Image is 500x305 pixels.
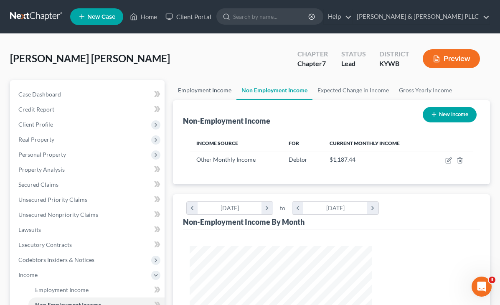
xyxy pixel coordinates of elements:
span: Debtor [289,156,307,163]
span: to [280,204,285,212]
span: [PERSON_NAME] [PERSON_NAME] [10,52,170,64]
a: Client Portal [161,9,216,24]
span: For [289,140,299,146]
div: [DATE] [198,202,261,214]
span: $1,187.44 [330,156,355,163]
a: Home [126,9,161,24]
iframe: Intercom live chat [472,277,492,297]
span: Lawsuits [18,226,41,233]
a: Gross Yearly Income [394,80,457,100]
span: Employment Income [35,286,89,293]
a: Employment Income [173,80,236,100]
span: Executory Contracts [18,241,72,248]
a: Unsecured Priority Claims [12,192,165,207]
span: Other Monthly Income [196,156,256,163]
button: Preview [423,49,480,68]
span: New Case [87,14,115,20]
button: New Income [423,107,477,122]
span: 7 [322,59,326,67]
input: Search by name... [233,9,310,24]
a: Expected Change in Income [312,80,394,100]
span: Income Source [196,140,238,146]
span: Real Property [18,136,54,143]
div: Non-Employment Income [183,116,270,126]
div: Chapter [297,49,328,59]
span: Current Monthly Income [330,140,400,146]
a: [PERSON_NAME] & [PERSON_NAME] PLLC [353,9,490,24]
span: Credit Report [18,106,54,113]
a: Case Dashboard [12,87,165,102]
span: Secured Claims [18,181,58,188]
span: Case Dashboard [18,91,61,98]
i: chevron_left [187,202,198,214]
a: Lawsuits [12,222,165,237]
span: Personal Property [18,151,66,158]
a: Help [324,9,352,24]
div: Status [341,49,366,59]
span: 3 [489,277,495,283]
a: Non Employment Income [236,80,312,100]
a: Credit Report [12,102,165,117]
span: Unsecured Nonpriority Claims [18,211,98,218]
a: Property Analysis [12,162,165,177]
span: Income [18,271,38,278]
span: Client Profile [18,121,53,128]
div: District [379,49,409,59]
span: Property Analysis [18,166,65,173]
div: Chapter [297,59,328,69]
a: Secured Claims [12,177,165,192]
span: Codebtors Insiders & Notices [18,256,94,263]
div: KYWB [379,59,409,69]
div: Lead [341,59,366,69]
i: chevron_left [292,202,304,214]
span: Unsecured Priority Claims [18,196,87,203]
i: chevron_right [261,202,273,214]
a: Executory Contracts [12,237,165,252]
a: Unsecured Nonpriority Claims [12,207,165,222]
i: chevron_right [367,202,378,214]
div: Non-Employment Income By Month [183,217,305,227]
a: Employment Income [28,282,165,297]
div: [DATE] [303,202,367,214]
